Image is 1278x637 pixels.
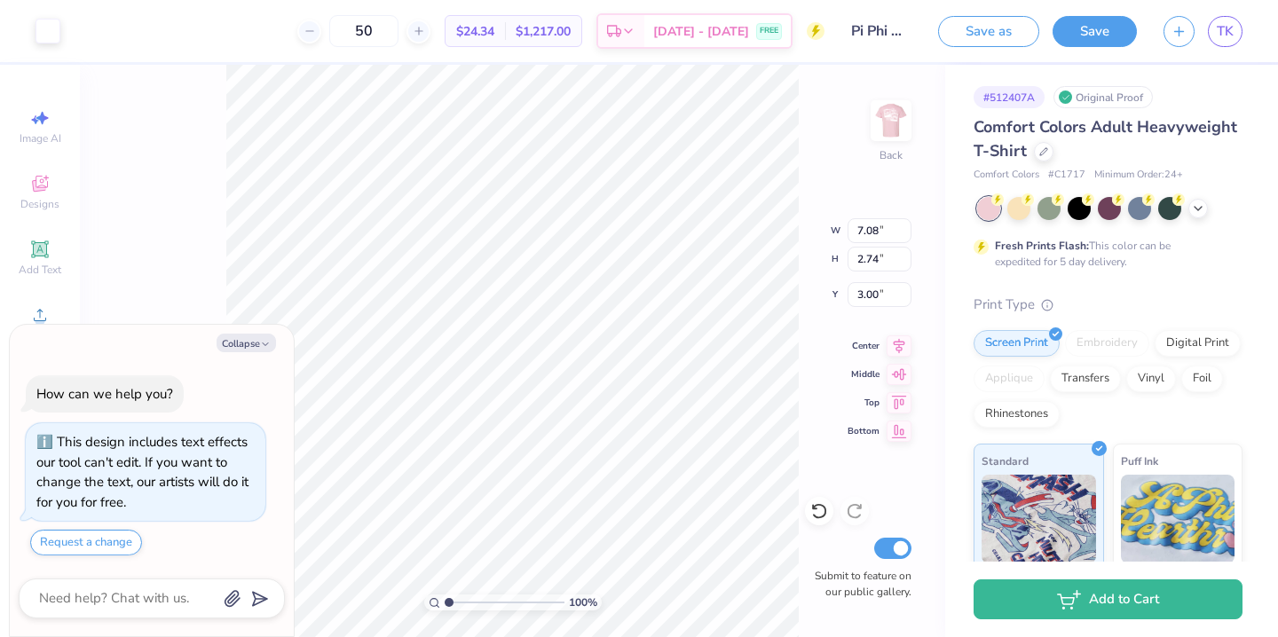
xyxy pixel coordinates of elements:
span: Designs [20,197,59,211]
button: Add to Cart [974,579,1242,619]
span: [DATE] - [DATE] [653,22,749,41]
span: Comfort Colors [974,168,1039,183]
strong: Fresh Prints Flash: [995,239,1089,253]
span: Puff Ink [1121,452,1158,470]
img: Puff Ink [1121,475,1235,563]
span: Middle [848,368,880,381]
div: Embroidery [1065,330,1149,357]
span: Comfort Colors Adult Heavyweight T-Shirt [974,116,1237,161]
div: Vinyl [1126,366,1176,392]
a: TK [1208,16,1242,47]
span: Center [848,340,880,352]
span: FREE [760,25,778,37]
span: # C1717 [1048,168,1085,183]
span: Top [848,397,880,409]
div: How can we help you? [36,385,173,403]
span: Image AI [20,131,61,145]
button: Request a change [30,530,142,555]
div: Screen Print [974,330,1060,357]
img: Standard [982,475,1096,563]
span: 100 % [569,594,597,610]
span: $24.34 [456,22,494,41]
div: Original Proof [1053,86,1153,108]
div: # 512407A [974,86,1045,108]
div: This color can be expedited for 5 day delivery. [995,238,1213,270]
span: Standard [982,452,1029,470]
div: Foil [1181,366,1223,392]
span: Add Text [19,263,61,277]
button: Collapse [217,334,276,352]
button: Save as [938,16,1039,47]
div: Back [880,147,903,163]
div: Transfers [1050,366,1121,392]
div: Rhinestones [974,401,1060,428]
span: TK [1217,21,1234,42]
span: Minimum Order: 24 + [1094,168,1183,183]
span: Bottom [848,425,880,437]
input: – – [329,15,398,47]
div: This design includes text effects our tool can't edit. If you want to change the text, our artist... [36,433,248,511]
span: $1,217.00 [516,22,571,41]
label: Submit to feature on our public gallery. [805,568,911,600]
div: Digital Print [1155,330,1241,357]
button: Save [1053,16,1137,47]
input: Untitled Design [838,13,925,49]
img: Back [873,103,909,138]
div: Applique [974,366,1045,392]
div: Print Type [974,295,1242,315]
